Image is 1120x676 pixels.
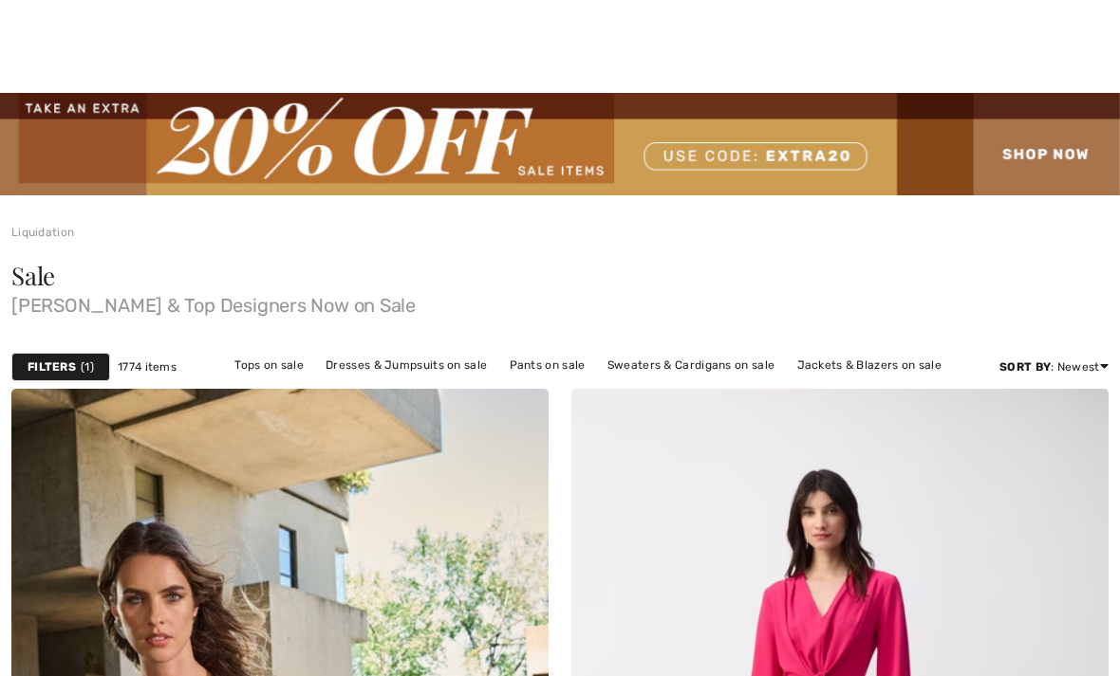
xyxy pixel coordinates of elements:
a: Outerwear on sale [575,377,698,402]
a: Skirts on sale [478,377,572,402]
span: [PERSON_NAME] & Top Designers Now on Sale [11,288,1109,315]
span: 1 [81,358,94,375]
strong: Filters [28,358,76,375]
strong: Sort By [999,360,1051,374]
a: Jackets & Blazers on sale [788,353,952,377]
a: Dresses & Jumpsuits on sale [316,353,496,377]
a: Liquidation [11,226,74,239]
a: Sweaters & Cardigans on sale [598,353,784,377]
span: Sale [11,259,55,292]
span: 1774 items [118,358,177,375]
a: Pants on sale [500,353,595,377]
div: : Newest [999,358,1109,375]
a: Tops on sale [225,353,313,377]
